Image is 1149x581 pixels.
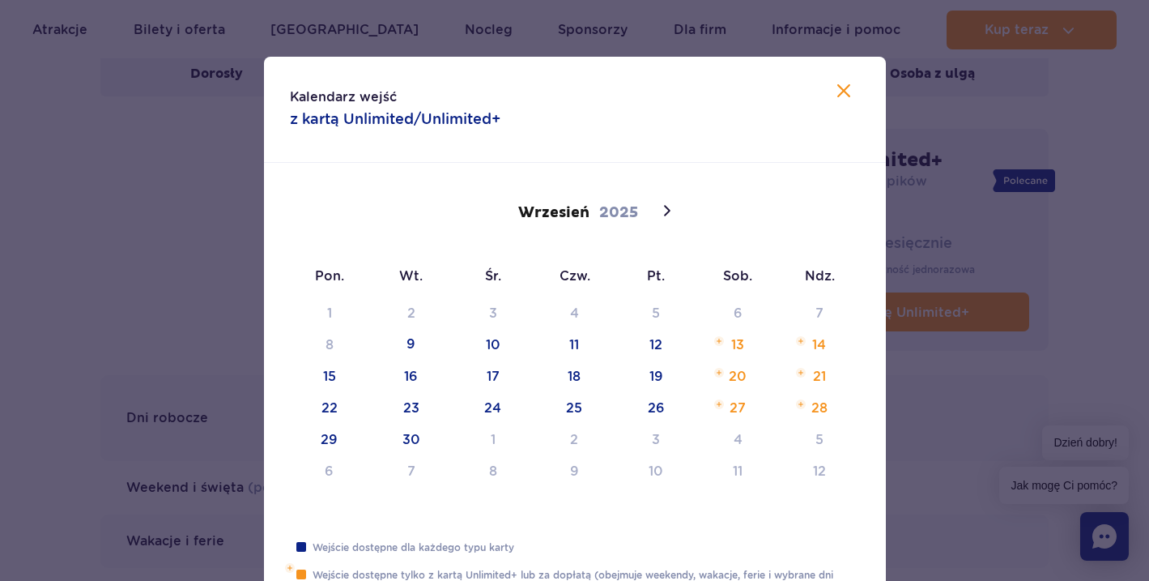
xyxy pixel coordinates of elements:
span: Ndz. [779,267,861,285]
span: Wt. [370,267,452,285]
span: z kartą Unlimited/Unlimited+ [290,108,860,130]
span: Kalendarz wejść [290,89,860,105]
dd: Wejście dostępne dla każdego typu karty [306,540,514,555]
span: Pt. [615,267,697,285]
span: Sob. [697,267,779,285]
span: Czw. [534,267,615,285]
span: Wrzesień [518,203,589,223]
span: Śr. [452,267,534,285]
span: Pon. [289,267,371,285]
